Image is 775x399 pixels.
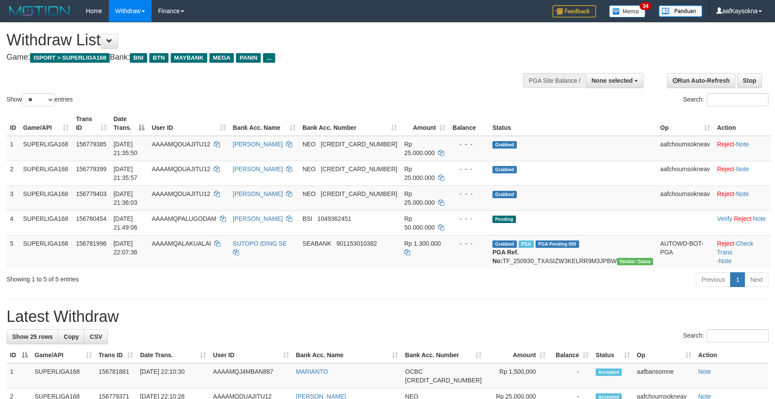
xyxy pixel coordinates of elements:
img: Button%20Memo.svg [609,5,646,17]
input: Search: [707,93,768,106]
a: Verify [717,215,732,222]
div: - - - [452,165,485,173]
td: 2 [7,161,20,186]
span: Grabbed [492,141,517,149]
a: Reject [717,141,735,148]
a: Reject [717,240,735,247]
td: AAAAMQJ4MBAN887 [209,363,292,389]
span: Rp 1.300.000 [404,240,441,247]
td: [DATE] 22:10:30 [137,363,210,389]
span: None selected [592,77,633,84]
span: NEO [303,190,316,197]
span: AAAAMQPALUGODAM [152,215,216,222]
span: 156779385 [76,141,106,148]
th: Op: activate to sort column ascending [633,347,695,363]
td: · [714,136,771,161]
td: aafchournsokneav [657,161,713,186]
button: None selected [586,73,644,88]
span: Grabbed [492,166,517,173]
span: Vendor URL: https://trx31.1velocity.biz [617,258,654,265]
th: Trans ID: activate to sort column ascending [95,347,137,363]
span: [DATE] 22:07:36 [114,240,138,256]
input: Search: [707,329,768,342]
span: 156781996 [76,240,106,247]
a: [PERSON_NAME] [233,166,283,172]
td: 1 [7,136,20,161]
span: NEO [303,166,316,172]
span: NEO [303,141,316,148]
a: Show 25 rows [7,329,58,344]
td: TF_250930_TXASIZW3KELRR9M3JPBW [489,235,657,269]
span: AAAAMQDUAJITU12 [152,141,210,148]
a: Reject [717,190,735,197]
span: PANIN [236,53,261,63]
a: Next [745,272,768,287]
a: Note [736,166,749,172]
th: Status [489,111,657,136]
div: PGA Site Balance / [523,73,586,88]
span: Show 25 rows [12,333,53,340]
span: AAAAMQDUAJITU12 [152,190,210,197]
span: 156780454 [76,215,106,222]
span: [DATE] 21:49:06 [114,215,138,231]
span: Rp 25.000.000 [404,141,435,156]
td: aafchournsokneav [657,186,713,210]
span: Grabbed [492,240,517,248]
div: Showing 1 to 5 of 5 entries [7,271,317,284]
th: Game/API: activate to sort column ascending [31,347,95,363]
span: BTN [149,53,168,63]
th: Action [714,111,771,136]
a: Note [736,141,749,148]
td: · [714,186,771,210]
a: Note [698,368,711,375]
span: Copy 5859457140486971 to clipboard [321,190,398,197]
span: Copy [64,333,79,340]
th: Bank Acc. Name: activate to sort column ascending [229,111,299,136]
a: SUTOPO IDING SE [233,240,287,247]
span: Copy 5859457140486971 to clipboard [321,166,398,172]
a: Check Trans [717,240,753,256]
span: Accepted [596,369,622,376]
span: 156779403 [76,190,106,197]
span: OCBC [405,368,422,375]
span: ... [263,53,275,63]
td: SUPERLIGA168 [20,186,72,210]
th: ID [7,111,20,136]
span: ISPORT > SUPERLIGA168 [30,53,110,63]
span: MEGA [209,53,234,63]
img: panduan.png [659,5,702,17]
span: [DATE] 21:35:57 [114,166,138,181]
img: MOTION_logo.png [7,4,73,17]
span: Grabbed [492,191,517,198]
a: [PERSON_NAME] [233,215,283,222]
th: Date Trans.: activate to sort column descending [110,111,148,136]
span: Copy 1049362451 to clipboard [317,215,351,222]
span: CSV [90,333,102,340]
span: MAYBANK [171,53,207,63]
td: 1 [7,363,31,389]
a: Note [719,257,732,264]
td: 3 [7,186,20,210]
td: aafchournsokneav [657,136,713,161]
th: Balance [449,111,489,136]
td: AUTOWD-BOT-PGA [657,235,713,269]
th: Action [695,347,769,363]
div: - - - [452,214,485,223]
td: SUPERLIGA168 [31,363,95,389]
span: PGA Pending [536,240,579,248]
div: - - - [452,140,485,149]
h1: Withdraw List [7,31,508,49]
td: - [549,363,592,389]
a: [PERSON_NAME] [233,141,283,148]
td: 5 [7,235,20,269]
span: Rp 50.000.000 [404,215,435,231]
a: CSV [84,329,108,344]
span: Rp 25.000.000 [404,190,435,206]
span: AAAAMQDUAJITU12 [152,166,210,172]
h1: Latest Withdraw [7,308,768,325]
th: Status: activate to sort column ascending [592,347,633,363]
a: Note [753,215,766,222]
a: [PERSON_NAME] [233,190,283,197]
label: Search: [683,329,768,342]
div: - - - [452,189,485,198]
